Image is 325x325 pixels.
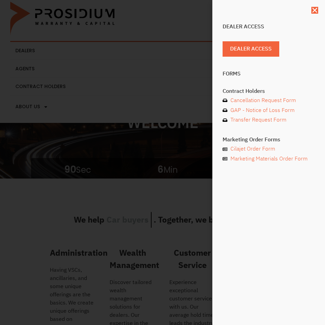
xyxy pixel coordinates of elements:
[223,24,315,29] h4: Dealer Access
[223,144,315,154] a: Cilajet Order Form
[229,115,286,125] span: Transfer Request Form
[229,96,296,105] span: Cancellation Request Form
[223,105,315,115] a: GAP - Notice of Loss Form
[223,88,315,94] h4: Contract Holders
[311,7,318,14] a: Close
[229,144,275,154] span: Cilajet Order Form
[223,115,315,125] a: Transfer Request Form
[223,154,315,164] a: Marketing Materials Order Form
[229,154,308,164] span: Marketing Materials Order Form
[223,71,315,76] h4: Forms
[223,96,315,105] a: Cancellation Request Form
[223,137,315,142] h4: Marketing Order Forms
[230,44,272,54] span: Dealer Access
[223,41,279,57] a: Dealer Access
[229,105,295,115] span: GAP - Notice of Loss Form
